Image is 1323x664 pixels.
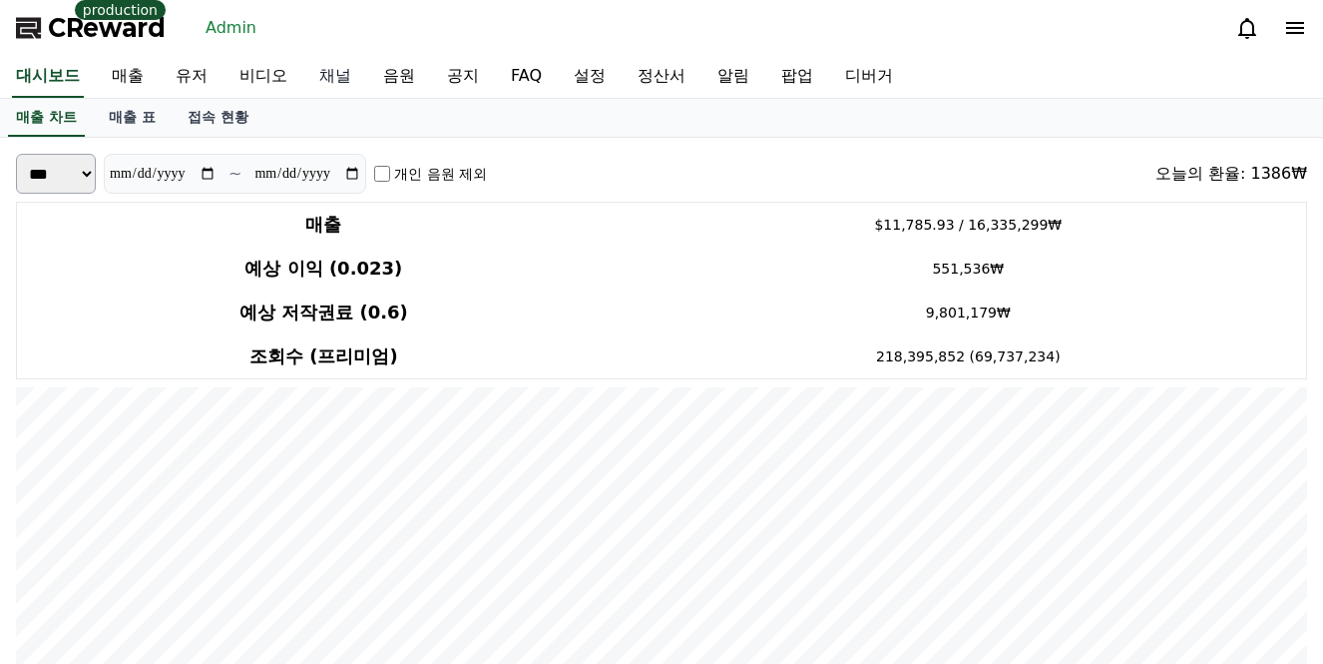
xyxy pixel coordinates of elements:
a: 알림 [701,56,765,98]
a: 접속 현황 [172,99,264,137]
a: 대시보드 [12,56,84,98]
span: CReward [48,12,166,44]
a: 설정 [558,56,622,98]
h4: 매출 [25,211,623,239]
span: Home [51,552,86,568]
a: Home [6,522,132,572]
td: 218,395,852 (69,737,234) [631,334,1307,379]
td: 9,801,179₩ [631,291,1307,334]
span: Messages [166,553,224,569]
div: 오늘의 환율: 1386₩ [1155,162,1307,186]
h4: 예상 저작권료 (0.6) [25,299,623,327]
a: 팝업 [765,56,829,98]
a: 매출 표 [93,99,172,137]
a: 매출 차트 [8,99,85,137]
td: $11,785.93 / 16,335,299₩ [631,203,1307,248]
a: Messages [132,522,257,572]
a: Admin [198,12,264,44]
a: 정산서 [622,56,701,98]
a: FAQ [495,56,558,98]
a: 디버거 [829,56,909,98]
label: 개인 음원 제외 [394,164,487,184]
a: 음원 [367,56,431,98]
p: ~ [228,162,241,186]
a: CReward [16,12,166,44]
td: 551,536₩ [631,247,1307,291]
a: 비디오 [223,56,303,98]
h4: 예상 이익 (0.023) [25,255,623,283]
span: Settings [295,552,344,568]
a: Settings [257,522,383,572]
a: 공지 [431,56,495,98]
a: 유저 [160,56,223,98]
a: 채널 [303,56,367,98]
a: 매출 [96,56,160,98]
h4: 조회수 (프리미엄) [25,342,623,370]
